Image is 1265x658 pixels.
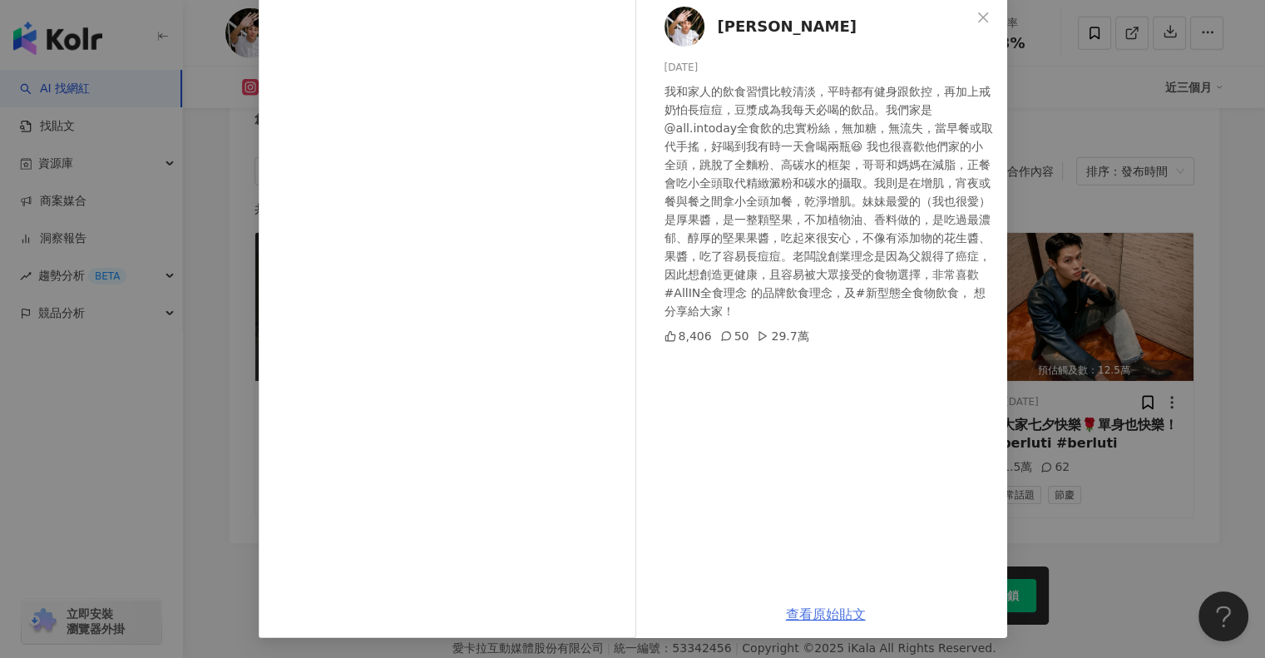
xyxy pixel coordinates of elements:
[966,1,1000,34] button: Close
[976,11,990,24] span: close
[720,327,749,345] div: 50
[757,327,808,345] div: 29.7萬
[718,15,857,38] span: [PERSON_NAME]
[665,327,712,345] div: 8,406
[786,606,866,622] a: 查看原始貼文
[665,82,994,320] div: 我和家人的飲食習慣比較清淡，平時都有健身跟飲控，再加上戒奶怕長痘痘，豆漿成為我每天必喝的飲品。我們家是 @all.intoday全食飲的忠實粉絲，無加糖，無流失，當早餐或取代手搖，好喝到我有時一...
[665,7,971,47] a: KOL Avatar[PERSON_NAME]
[665,60,994,76] div: [DATE]
[665,7,704,47] img: KOL Avatar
